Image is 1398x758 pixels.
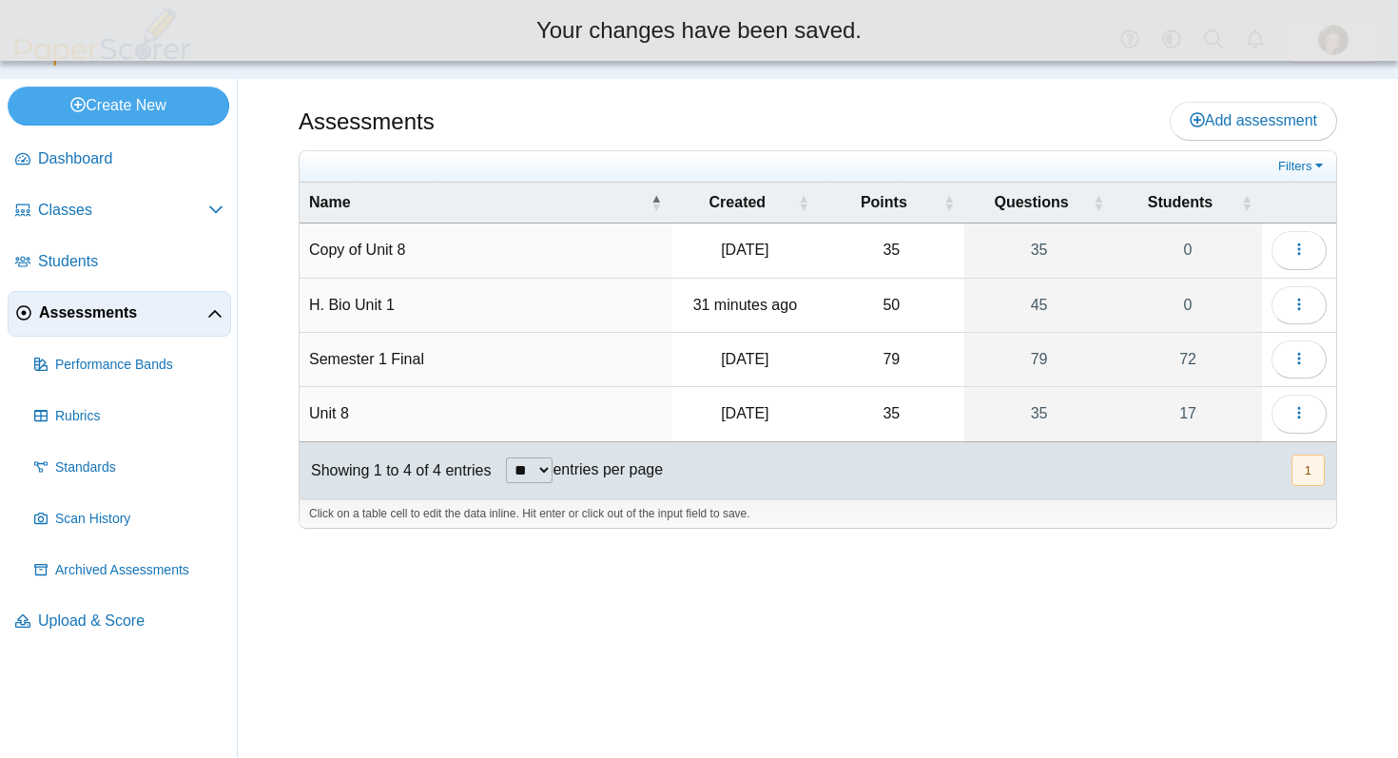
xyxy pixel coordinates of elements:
[300,224,671,278] td: Copy of Unit 8
[27,342,231,388] a: Performance Bands
[14,14,1384,47] div: Your changes have been saved.
[1114,279,1262,332] a: 0
[55,407,223,426] span: Rubrics
[721,405,768,421] time: May 8, 2025 at 7:47 AM
[974,192,1089,213] span: Questions
[55,458,223,477] span: Standards
[8,137,231,183] a: Dashboard
[309,192,647,213] span: Name
[964,224,1114,277] a: 35
[819,387,964,441] td: 35
[27,394,231,439] a: Rubrics
[8,599,231,645] a: Upload & Score
[300,387,671,441] td: Unit 8
[964,387,1114,440] a: 35
[964,279,1114,332] a: 45
[55,356,223,375] span: Performance Bands
[693,297,797,313] time: Sep 26, 2025 at 7:35 AM
[8,291,231,337] a: Assessments
[1290,455,1325,486] nav: pagination
[27,548,231,593] a: Archived Assessments
[828,192,940,213] span: Points
[300,499,1336,528] div: Click on a table cell to edit the data inline. Hit enter or click out of the input field to save.
[1114,387,1262,440] a: 17
[1123,192,1237,213] span: Students
[38,200,208,221] span: Classes
[1241,193,1252,212] span: Students : Activate to sort
[819,224,964,278] td: 35
[681,192,794,213] span: Created
[38,611,223,632] span: Upload & Score
[300,442,491,499] div: Showing 1 to 4 of 4 entries
[721,351,768,367] time: Dec 16, 2024 at 8:36 AM
[650,193,662,212] span: Name : Activate to invert sorting
[1190,112,1317,128] span: Add assessment
[1093,193,1104,212] span: Questions : Activate to sort
[299,106,435,138] h1: Assessments
[819,333,964,387] td: 79
[1273,157,1331,176] a: Filters
[553,461,663,477] label: entries per page
[721,242,768,258] time: May 14, 2025 at 9:37 AM
[819,279,964,333] td: 50
[8,240,231,285] a: Students
[27,496,231,542] a: Scan History
[39,302,207,323] span: Assessments
[943,193,955,212] span: Points : Activate to sort
[8,188,231,234] a: Classes
[964,333,1114,386] a: 79
[1291,455,1325,486] button: 1
[8,87,229,125] a: Create New
[1170,102,1337,140] a: Add assessment
[27,445,231,491] a: Standards
[300,279,671,333] td: H. Bio Unit 1
[38,148,223,169] span: Dashboard
[300,333,671,387] td: Semester 1 Final
[798,193,809,212] span: Created : Activate to sort
[1114,333,1262,386] a: 72
[8,52,198,68] a: PaperScorer
[1114,224,1262,277] a: 0
[55,510,223,529] span: Scan History
[38,251,223,272] span: Students
[55,561,223,580] span: Archived Assessments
